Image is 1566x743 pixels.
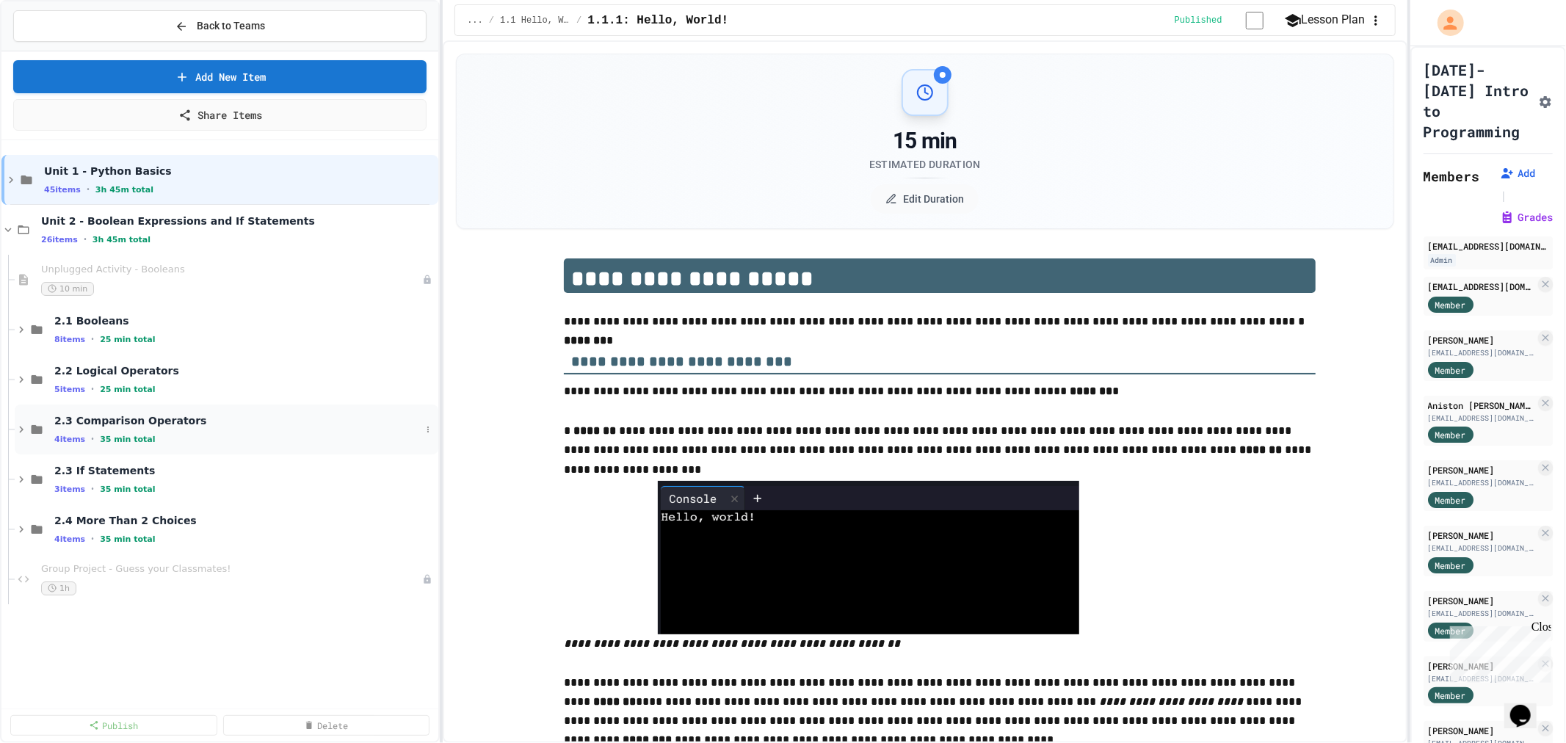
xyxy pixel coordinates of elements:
[1284,11,1366,29] button: Lesson Plan
[41,235,78,244] span: 26 items
[41,214,435,228] span: Unit 2 - Boolean Expressions and If Statements
[100,485,155,494] span: 35 min total
[54,364,435,377] span: 2.2 Logical Operators
[44,185,81,195] span: 45 items
[1500,166,1535,181] button: Add
[467,15,483,26] span: ...
[1500,210,1553,225] button: Grades
[13,99,427,131] a: Share Items
[6,6,101,93] div: Chat with us now!Close
[1175,11,1281,29] div: Content is published and visible to students
[422,275,432,285] div: Unpublished
[1428,254,1456,267] div: Admin
[54,534,85,544] span: 4 items
[1428,413,1536,424] div: [EMAIL_ADDRESS][DOMAIN_NAME]
[91,483,94,495] span: •
[1435,428,1466,441] span: Member
[1424,59,1533,142] h1: [DATE]-[DATE] Intro to Programming
[1428,724,1536,737] div: [PERSON_NAME]
[54,464,435,477] span: 2.3 If Statements
[13,60,427,93] a: Add New Item
[41,563,422,576] span: Group Project - Guess your Classmates!
[871,184,979,214] button: Edit Duration
[41,282,94,296] span: 10 min
[869,157,981,172] div: Estimated Duration
[91,383,94,395] span: •
[422,574,432,584] div: Unpublished
[10,715,217,736] a: Publish
[54,385,85,394] span: 5 items
[13,10,427,42] button: Back to Teams
[1428,280,1536,293] div: [EMAIL_ADDRESS][DOMAIN_NAME]
[1435,624,1466,637] span: Member
[1538,92,1553,109] button: Assignment Settings
[1444,620,1551,683] iframe: chat widget
[1175,15,1222,26] span: Published
[54,314,435,327] span: 2.1 Booleans
[1424,166,1480,186] h2: Members
[1428,463,1536,476] div: [PERSON_NAME]
[54,435,85,444] span: 4 items
[1435,559,1466,572] span: Member
[869,128,981,154] div: 15 min
[84,233,87,245] span: •
[54,485,85,494] span: 3 items
[100,335,155,344] span: 25 min total
[1428,529,1536,542] div: [PERSON_NAME]
[1422,6,1468,40] div: My Account
[91,433,94,445] span: •
[1435,689,1466,702] span: Member
[1428,594,1536,607] div: [PERSON_NAME]
[93,235,151,244] span: 3h 45m total
[1435,298,1466,311] span: Member
[54,335,85,344] span: 8 items
[1428,543,1536,554] div: [EMAIL_ADDRESS][DOMAIN_NAME]
[421,422,435,437] button: More options
[41,581,76,595] span: 1h
[100,385,155,394] span: 25 min total
[87,184,90,195] span: •
[1428,673,1536,684] div: [EMAIL_ADDRESS][DOMAIN_NAME]
[587,12,728,29] span: 1.1.1: Hello, World!
[91,333,94,345] span: •
[54,514,435,527] span: 2.4 More Than 2 Choices
[1428,608,1536,619] div: [EMAIL_ADDRESS][DOMAIN_NAME]
[197,18,265,34] span: Back to Teams
[1428,347,1536,358] div: [EMAIL_ADDRESS][DOMAIN_NAME]
[500,15,570,26] span: 1.1 Hello, World!
[41,264,422,276] span: Unplugged Activity - Booleans
[1504,684,1551,728] iframe: chat widget
[489,15,494,26] span: /
[223,715,430,736] a: Delete
[1500,186,1507,204] span: |
[1428,239,1549,253] div: [EMAIL_ADDRESS][DOMAIN_NAME]
[100,435,155,444] span: 35 min total
[1428,333,1536,347] div: [PERSON_NAME]
[91,533,94,545] span: •
[1428,477,1536,488] div: [EMAIL_ADDRESS][DOMAIN_NAME]
[1435,363,1466,377] span: Member
[1428,659,1536,673] div: [PERSON_NAME]
[576,15,581,26] span: /
[54,414,421,427] span: 2.3 Comparison Operators
[100,534,155,544] span: 35 min total
[1435,493,1466,507] span: Member
[95,185,153,195] span: 3h 45m total
[1428,399,1536,412] div: Aniston [PERSON_NAME]
[1228,12,1281,29] input: publish toggle
[44,164,435,178] span: Unit 1 - Python Basics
